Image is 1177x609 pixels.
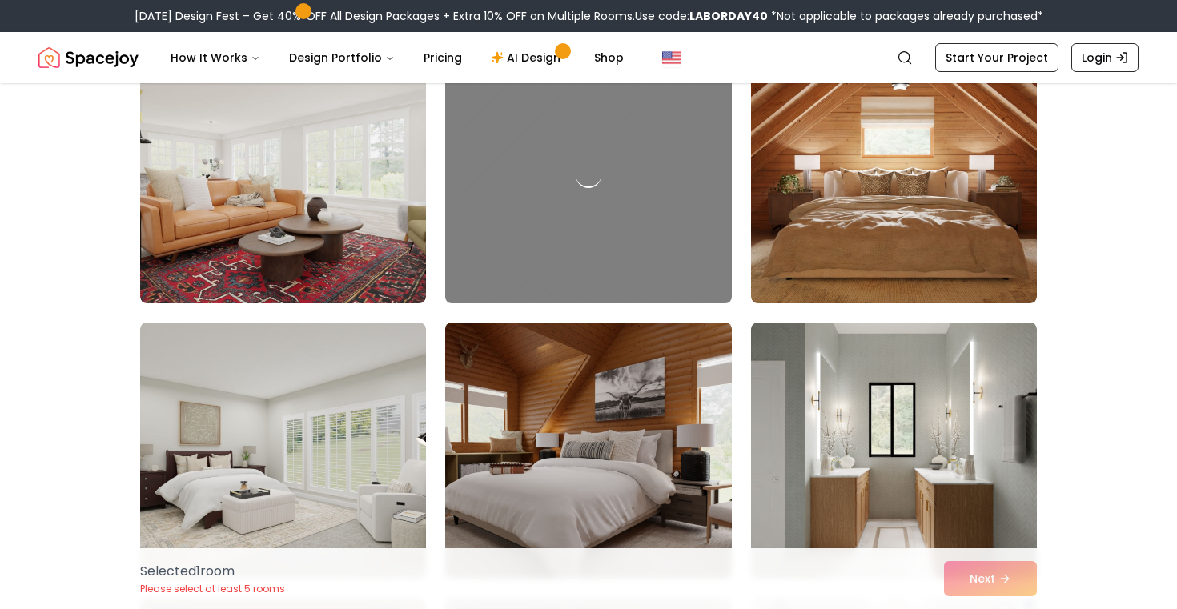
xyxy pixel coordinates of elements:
[38,42,139,74] a: Spacejoy
[935,43,1058,72] a: Start Your Project
[751,323,1037,579] img: Room room-45
[768,8,1043,24] span: *Not applicable to packages already purchased*
[581,42,637,74] a: Shop
[140,583,285,595] p: Please select at least 5 rooms
[1071,43,1139,72] a: Login
[158,42,637,74] nav: Main
[411,42,475,74] a: Pricing
[662,48,681,67] img: United States
[140,323,426,579] img: Room room-43
[38,42,139,74] img: Spacejoy Logo
[635,8,768,24] span: Use code:
[478,42,578,74] a: AI Design
[38,32,1139,83] nav: Global
[158,42,273,74] button: How It Works
[140,47,426,303] img: Room room-40
[135,8,1043,24] div: [DATE] Design Fest – Get 40% OFF All Design Packages + Extra 10% OFF on Multiple Rooms.
[751,47,1037,303] img: Room room-42
[140,562,285,581] p: Selected 1 room
[689,8,768,24] b: LABORDAY40
[276,42,408,74] button: Design Portfolio
[438,316,738,585] img: Room room-44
